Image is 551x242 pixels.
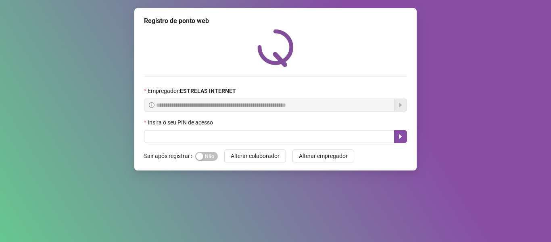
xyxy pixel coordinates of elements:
[231,152,280,160] span: Alterar colaborador
[257,29,294,67] img: QRPoint
[148,86,236,95] span: Empregador :
[144,149,195,162] label: Sair após registrar
[224,149,286,162] button: Alterar colaborador
[144,118,218,127] label: Insira o seu PIN de acesso
[299,152,348,160] span: Alterar empregador
[180,88,236,94] strong: ESTRELAS INTERNET
[149,102,154,108] span: info-circle
[292,149,354,162] button: Alterar empregador
[144,16,407,26] div: Registro de ponto web
[397,133,404,140] span: caret-right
